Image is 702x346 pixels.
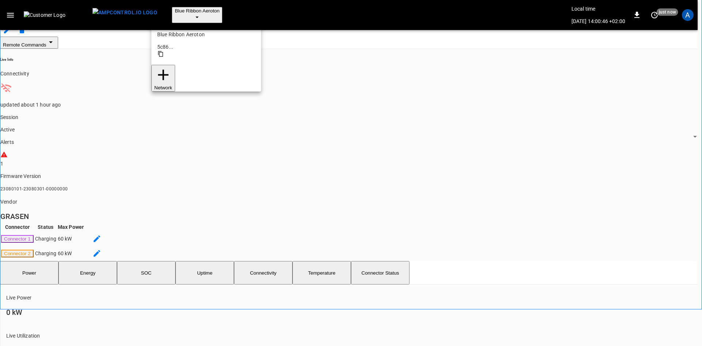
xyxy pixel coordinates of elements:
td: Charging [35,232,57,246]
h6: GRASEN [0,211,698,222]
h6: 0 kW [6,306,674,318]
span: updated about 1 hour ago [0,102,61,108]
p: Active [0,126,698,133]
button: Energy [58,261,117,284]
td: 60 kW [57,232,84,246]
img: Customer Logo [24,11,90,19]
p: Live Utilization [6,332,674,339]
button: Connector Status [351,261,409,284]
button: Connectivity [234,261,292,284]
p: Live Power [6,294,674,301]
th: Connector [1,223,34,231]
p: Alerts [0,138,698,146]
button: Connector 2 [1,250,34,257]
span: Blue Ribbon Aeroton [175,8,219,14]
span: 23080101-23080301-00000000 [0,186,68,191]
p: [DATE] 14:00:46 +02:00 [571,18,625,25]
p: Blue Ribbon Aeroton [157,31,255,38]
button: Connector 1 [1,235,34,243]
span: just now [657,8,678,16]
button: Temperature [292,261,351,284]
td: Charging [35,246,57,260]
button: Network [151,65,175,92]
th: Max Power [57,223,84,231]
div: profile-icon [682,9,694,21]
p: Firmware Version [0,172,698,180]
button: menu [90,6,160,24]
p: Connectivity [0,70,698,77]
button: set refresh interval [649,9,660,21]
img: ampcontrol.io logo [93,8,157,17]
div: 5c86 ... [157,43,255,51]
td: 60 kW [57,246,84,260]
p: Vendor [0,198,698,205]
div: 1 [0,160,698,167]
th: Status [35,223,57,231]
p: Session [0,114,698,121]
button: SOC [117,261,175,284]
button: Uptime [175,261,234,284]
p: Local time [571,5,625,12]
div: copy [157,51,255,59]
